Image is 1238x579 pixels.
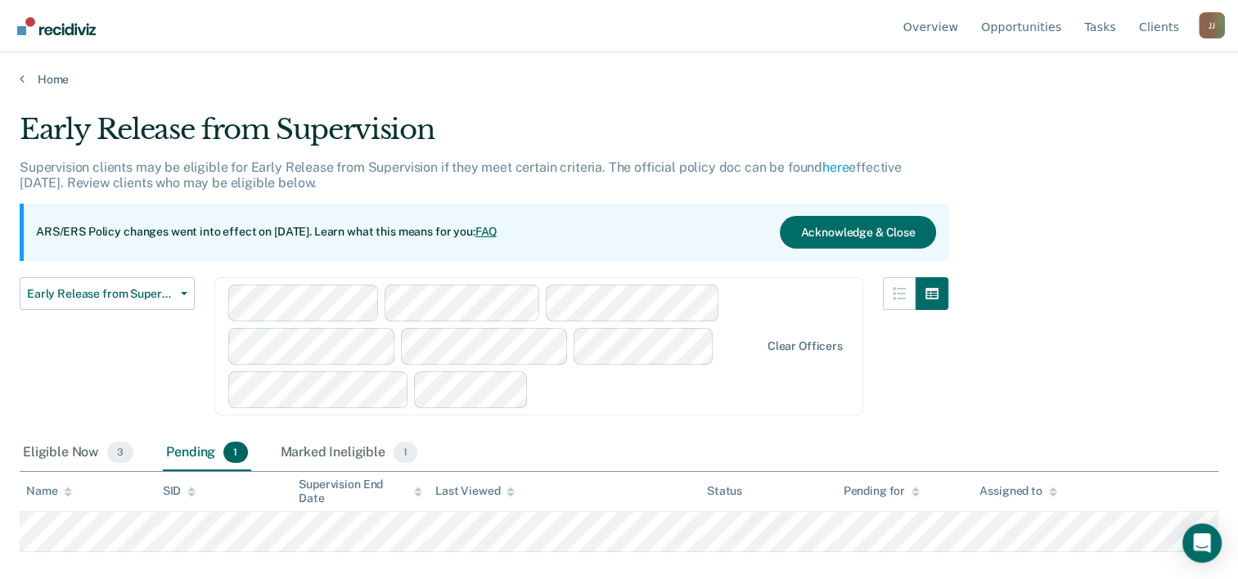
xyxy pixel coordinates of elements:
p: Supervision clients may be eligible for Early Release from Supervision if they meet certain crite... [20,159,902,191]
div: Pending1 [163,435,250,471]
a: Home [20,72,1218,87]
img: Recidiviz [17,17,96,35]
button: Acknowledge & Close [780,216,935,249]
p: ARS/ERS Policy changes went into effect on [DATE]. Learn what this means for you: [36,224,497,240]
span: 3 [107,442,133,463]
div: SID [163,484,196,498]
div: Supervision End Date [299,478,422,505]
div: Clear officers [768,339,843,353]
div: Open Intercom Messenger [1182,523,1222,563]
div: Early Release from Supervision [20,113,948,159]
div: Name [26,484,72,498]
button: Early Release from Supervision [20,277,195,310]
div: Status [707,484,742,498]
span: Early Release from Supervision [27,287,174,301]
button: Profile dropdown button [1199,12,1225,38]
div: Last Viewed [435,484,515,498]
div: Pending for [844,484,920,498]
a: here [822,159,849,175]
span: 1 [223,442,247,463]
div: J J [1199,12,1225,38]
div: Marked Ineligible1 [277,435,421,471]
span: 1 [394,442,417,463]
div: Eligible Now3 [20,435,137,471]
a: FAQ [475,225,498,238]
div: Assigned to [979,484,1056,498]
